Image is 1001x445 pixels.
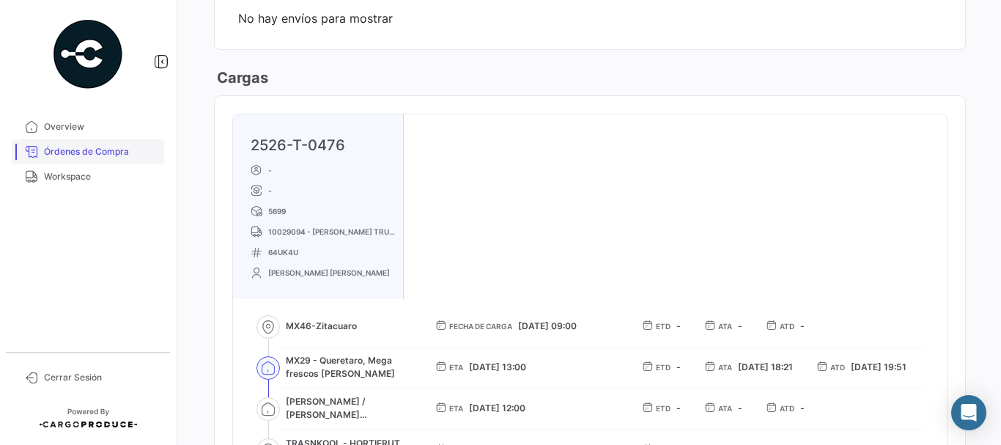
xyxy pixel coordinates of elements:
a: Órdenes de Compra [12,139,164,164]
a: 2526-T-0476 [251,136,345,154]
span: ETD [656,402,671,414]
span: ETA [449,402,463,414]
span: Cerrar Sesión [44,371,158,384]
span: - [800,402,805,413]
img: powered-by.png [51,18,125,91]
span: [PERSON_NAME] [PERSON_NAME] [268,267,390,279]
span: 5699 [268,205,286,217]
span: [DATE] 12:00 [469,402,525,413]
span: 64UK4U [268,246,298,258]
span: - [738,320,742,331]
span: - [268,185,272,196]
span: - [676,361,681,372]
span: [DATE] 13:00 [469,361,526,372]
span: [DATE] 18:21 [738,361,793,372]
span: ATD [830,361,845,373]
h3: Cargas [214,67,268,88]
span: Workspace [44,170,158,183]
span: [DATE] 19:51 [851,361,906,372]
span: ATD [780,402,794,414]
span: Fecha de carga [449,320,512,332]
span: - [676,402,681,413]
span: [DATE] 09:00 [518,320,577,331]
a: Workspace [12,164,164,189]
div: Abrir Intercom Messenger [951,395,986,430]
span: ATA [718,320,732,332]
span: - [676,320,681,331]
span: ATD [780,320,794,332]
span: MX46-Zitacuaro [286,320,412,333]
span: ATA [718,361,732,373]
span: 10029094 - [PERSON_NAME] TRUCKING [268,226,397,238]
span: - [738,402,742,413]
span: - [800,320,805,331]
span: ETD [656,320,671,332]
span: MX29 - Queretaro, Mega frescos [PERSON_NAME] [286,354,412,380]
span: [PERSON_NAME] / [PERSON_NAME] [PERSON_NAME] [286,395,412,422]
span: Órdenes de Compra [44,145,158,158]
span: ETD [656,361,671,373]
span: ATA [718,402,732,414]
span: No hay envíos para mostrar [238,11,942,26]
span: ETA [449,361,463,373]
span: Overview [44,120,158,133]
a: Overview [12,114,164,139]
p: - [251,164,397,176]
